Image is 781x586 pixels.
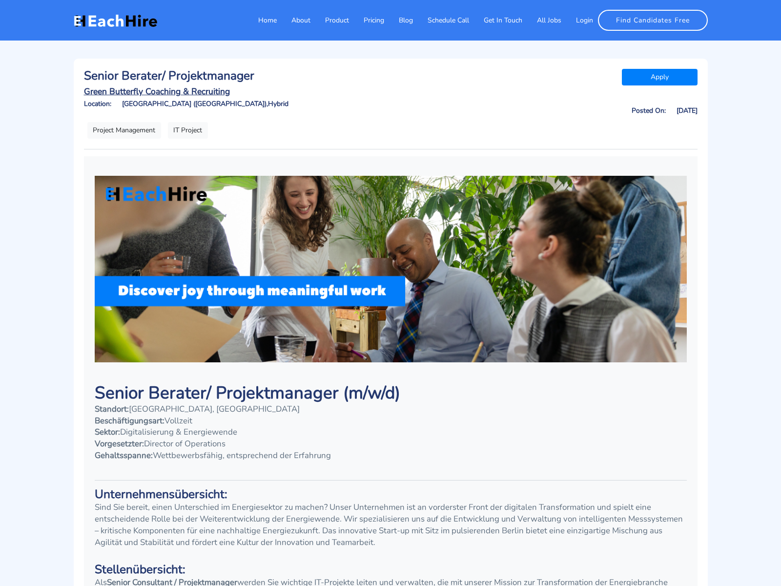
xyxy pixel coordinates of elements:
a: Green Butterfly Coaching & Recruiting [84,86,386,97]
a: Find Candidates Free [598,10,708,31]
p: Sind Sie bereit, einen Unterschied im Energiesektor zu machen? Unser Unternehmen ist an vorderste... [95,502,687,548]
a: Product [310,10,349,30]
a: Apply [622,69,698,85]
strong: Stellenübersicht: [95,561,185,578]
a: Schedule Call [413,10,469,30]
strong: Vorgesetzter: [95,438,144,449]
strong: Beschäftigungsart: [95,415,164,426]
p: Director of Operations [95,438,687,450]
h6: Posted On: [DATE] [396,107,698,115]
a: About [277,10,310,30]
img: 0212a1c8-ad7a-4280-a761-f56a436ef8c4 [95,176,687,362]
a: All Jobs [522,10,561,30]
a: Login [561,10,593,30]
h6: Location: [GEOGRAPHIC_DATA] ([GEOGRAPHIC_DATA]), [84,100,386,108]
a: Pricing [349,10,384,30]
strong: Gehaltsspanne: [95,450,153,461]
strong: Sektor: [95,426,120,438]
p: [GEOGRAPHIC_DATA], [GEOGRAPHIC_DATA] [95,403,687,415]
h3: Senior Berater/ Projektmanager [84,69,386,83]
strong: Unternehmensübersicht: [95,486,227,502]
p: Digitalisierung & Energiewende [95,426,687,438]
p: Wettbewerbsfähig, entsprechend der Erfahrung [95,450,687,461]
h1: Senior Berater/ Projektmanager (m/w/d) [95,383,687,403]
a: Home [244,10,277,30]
a: Get In Touch [469,10,522,30]
img: EachHire Logo [74,13,157,28]
span: Hybrid [268,99,288,108]
a: Blog [384,10,413,30]
u: Green Butterfly Coaching & Recruiting [84,85,230,97]
p: Vollzeit [95,415,687,427]
strong: Standort: [95,403,129,415]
